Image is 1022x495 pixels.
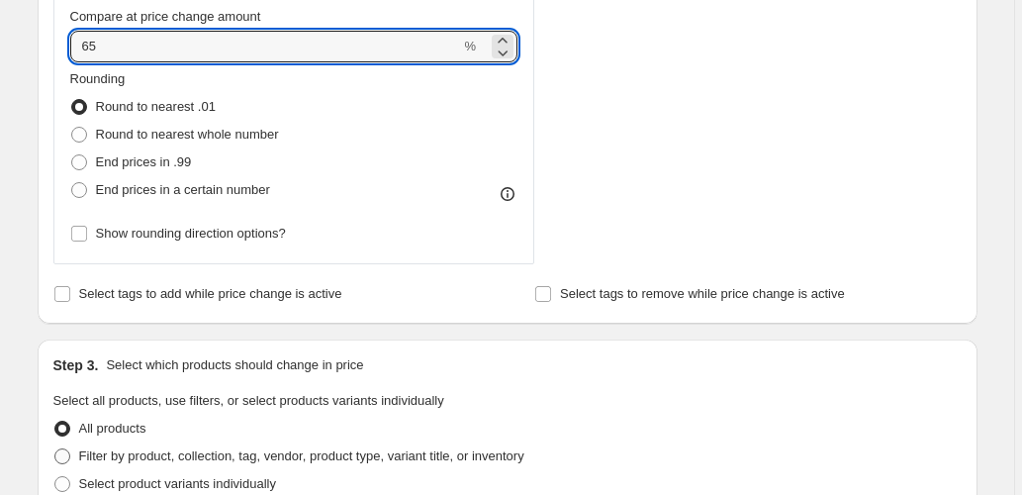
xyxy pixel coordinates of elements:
span: Select product variants individually [79,476,276,491]
span: Show rounding direction options? [96,226,286,241]
span: End prices in .99 [96,154,192,169]
span: Rounding [70,71,126,86]
span: Select tags to add while price change is active [79,286,342,301]
span: Select tags to remove while price change is active [560,286,845,301]
p: Select which products should change in price [106,355,363,375]
span: Filter by product, collection, tag, vendor, product type, variant title, or inventory [79,448,524,463]
span: End prices in a certain number [96,182,270,197]
span: % [464,39,476,53]
span: Round to nearest whole number [96,127,279,142]
span: Compare at price change amount [70,9,261,24]
span: All products [79,421,146,436]
span: Round to nearest .01 [96,99,216,114]
h2: Step 3. [53,355,99,375]
input: 20 [70,31,461,62]
span: Select all products, use filters, or select products variants individually [53,393,444,408]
